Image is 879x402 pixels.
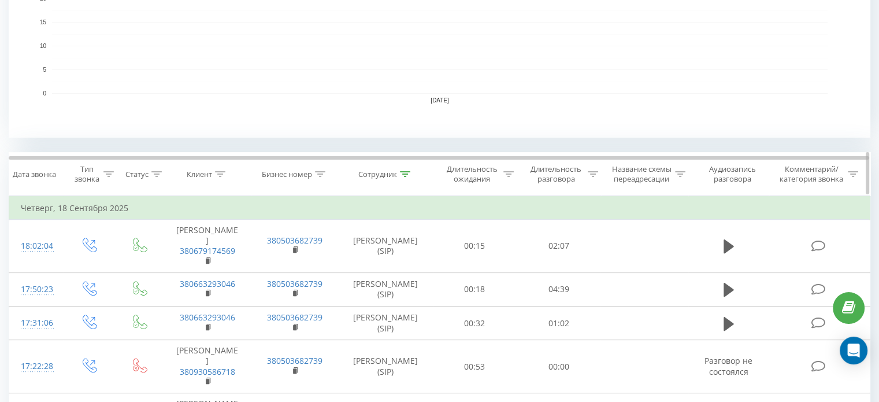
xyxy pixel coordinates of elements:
[267,278,322,289] a: 380503682739
[358,169,397,179] div: Сотрудник
[43,90,46,97] text: 0
[611,164,672,184] div: Название схемы переадресации
[517,272,600,306] td: 04:39
[433,220,517,273] td: 00:15
[21,278,51,301] div: 17:50:23
[443,164,501,184] div: Длительность ожидания
[517,220,600,273] td: 02:07
[840,337,867,364] div: Open Intercom Messenger
[40,43,47,49] text: 10
[9,197,870,220] td: Четверг, 18 Сентября 2025
[40,19,47,25] text: 15
[164,340,251,393] td: [PERSON_NAME]
[180,278,235,289] a: 380663293046
[21,312,51,334] div: 17:31:06
[73,164,100,184] div: Тип звонка
[262,169,312,179] div: Бизнес номер
[339,272,433,306] td: [PERSON_NAME] (SIP)
[339,307,433,340] td: [PERSON_NAME] (SIP)
[267,235,322,246] a: 380503682739
[267,312,322,323] a: 380503682739
[704,355,752,377] span: Разговор не состоялся
[180,245,235,256] a: 380679174569
[267,355,322,366] a: 380503682739
[699,164,766,184] div: Аудиозапись разговора
[517,307,600,340] td: 01:02
[431,97,449,104] text: [DATE]
[21,355,51,378] div: 17:22:28
[527,164,585,184] div: Длительность разговора
[517,340,600,393] td: 00:00
[164,220,251,273] td: [PERSON_NAME]
[187,169,212,179] div: Клиент
[433,272,517,306] td: 00:18
[21,235,51,257] div: 18:02:04
[13,169,56,179] div: Дата звонка
[180,312,235,323] a: 380663293046
[180,366,235,377] a: 380930586718
[125,169,149,179] div: Статус
[43,67,46,73] text: 5
[339,220,433,273] td: [PERSON_NAME] (SIP)
[433,307,517,340] td: 00:32
[777,164,845,184] div: Комментарий/категория звонка
[433,340,517,393] td: 00:53
[339,340,433,393] td: [PERSON_NAME] (SIP)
